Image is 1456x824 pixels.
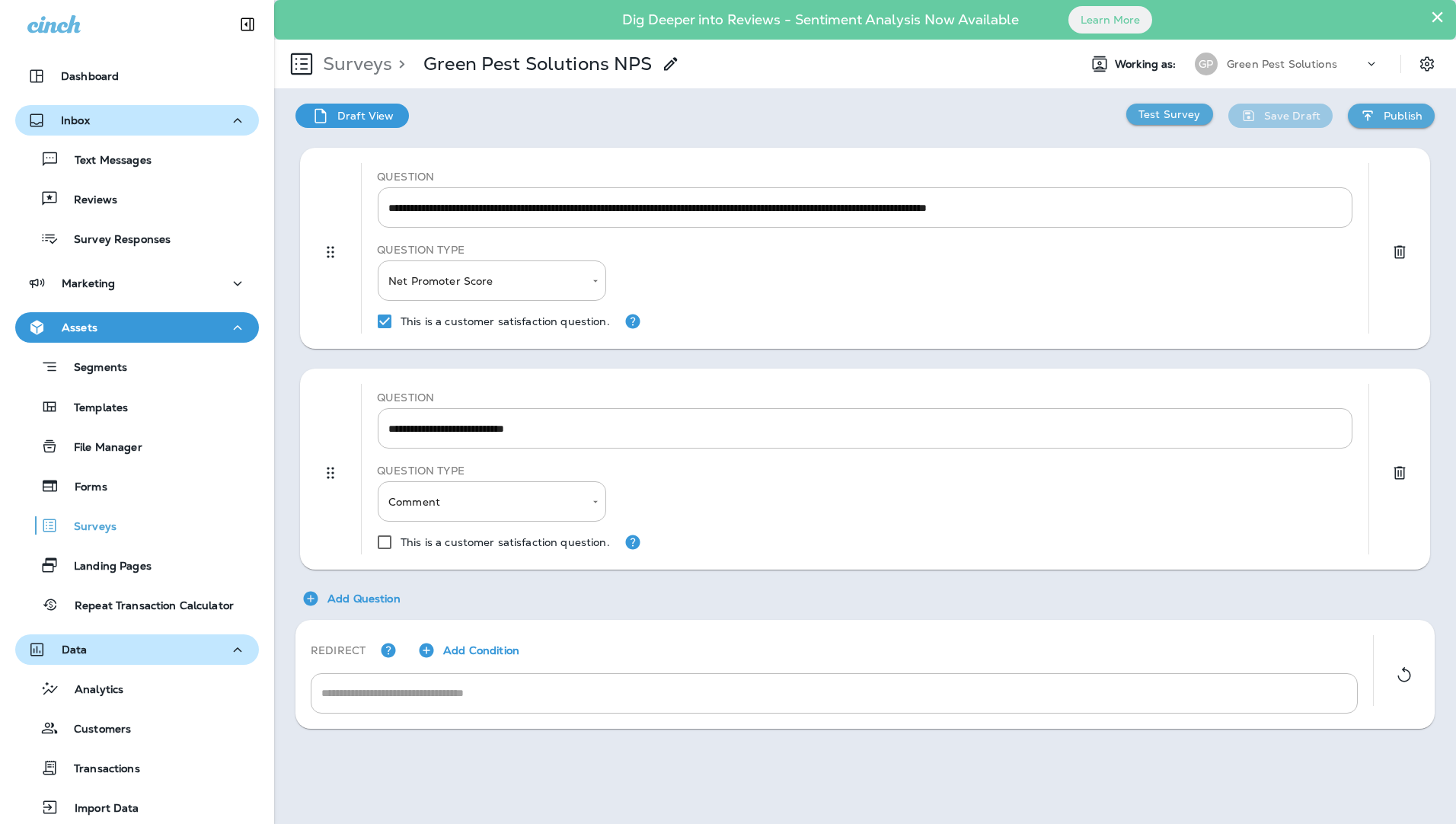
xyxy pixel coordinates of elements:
[327,592,401,605] p: Add Question
[15,712,259,744] button: Customers
[315,237,346,267] button: Drag to reorder questions
[311,644,366,656] p: REDIRECT
[61,114,90,126] p: Inbox
[401,315,610,327] p: This is a customer satisfaction question.
[15,672,259,704] button: Analytics
[15,470,259,502] button: Forms
[411,635,525,666] button: Add Condition
[62,321,97,334] p: Assets
[377,171,1353,183] p: QUESTION
[15,105,259,136] button: Inbox
[15,509,259,541] button: Surveys
[377,465,605,477] p: QUESTION TYPE
[578,18,1063,22] p: Dig Deeper into Reviews - Sentiment Analysis Now Available
[378,481,606,522] div: Comment
[330,110,394,122] p: Draft View
[59,401,128,416] p: Templates
[618,527,648,557] button: This is a customer satisfaction question.
[15,791,259,823] button: Import Data
[15,589,259,621] button: Repeat Transaction Calculator
[15,143,259,175] button: Text Messages
[295,585,407,612] button: Add Question
[15,634,259,665] button: Data
[59,154,152,168] p: Text Messages
[226,9,269,40] button: Collapse Sidebar
[59,560,152,574] p: Landing Pages
[1195,53,1218,75] div: GP
[1115,58,1180,71] span: Working as:
[15,183,259,215] button: Reviews
[62,277,115,289] p: Marketing
[15,549,259,581] button: Landing Pages
[59,762,140,777] p: Transactions
[15,268,259,299] button: Marketing
[1384,237,1415,267] button: Delete question
[401,536,610,548] p: This is a customer satisfaction question.
[59,683,123,698] p: Analytics
[1348,104,1435,128] button: Publish
[315,458,346,488] button: Drag to reorder questions
[61,70,119,82] p: Dashboard
[377,244,605,256] p: QUESTION TYPE
[59,233,171,248] p: Survey Responses
[1227,58,1337,70] p: Green Pest Solutions
[377,391,1353,404] p: QUESTION
[15,312,259,343] button: Assets
[59,441,142,455] p: File Manager
[59,802,139,816] p: Import Data
[59,481,107,495] p: Forms
[378,260,606,301] div: Net Promoter Score
[317,53,392,75] p: Surveys
[59,520,117,535] p: Surveys
[618,306,648,337] button: This is a customer satisfaction question.
[1384,458,1415,488] button: Delete question
[59,193,117,208] p: Reviews
[15,430,259,462] button: File Manager
[62,644,88,656] p: Data
[15,61,259,91] button: Dashboard
[1068,6,1152,34] button: Learn More
[1138,108,1201,120] p: Test Survey
[423,53,652,75] p: Green Pest Solutions NPS
[59,723,131,737] p: Customers
[15,391,259,423] button: Templates
[15,752,259,784] button: Transactions
[1384,110,1422,122] p: Publish
[15,222,259,254] button: Survey Responses
[1126,104,1213,125] button: Test Survey
[15,350,259,383] button: Segments
[392,53,405,75] p: >
[1389,660,1419,690] button: Clear Redirect
[1413,50,1441,78] button: Settings
[59,599,234,614] p: Repeat Transaction Calculator
[443,644,519,656] p: Add Condition
[59,361,127,376] p: Segments
[1430,5,1445,29] button: Close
